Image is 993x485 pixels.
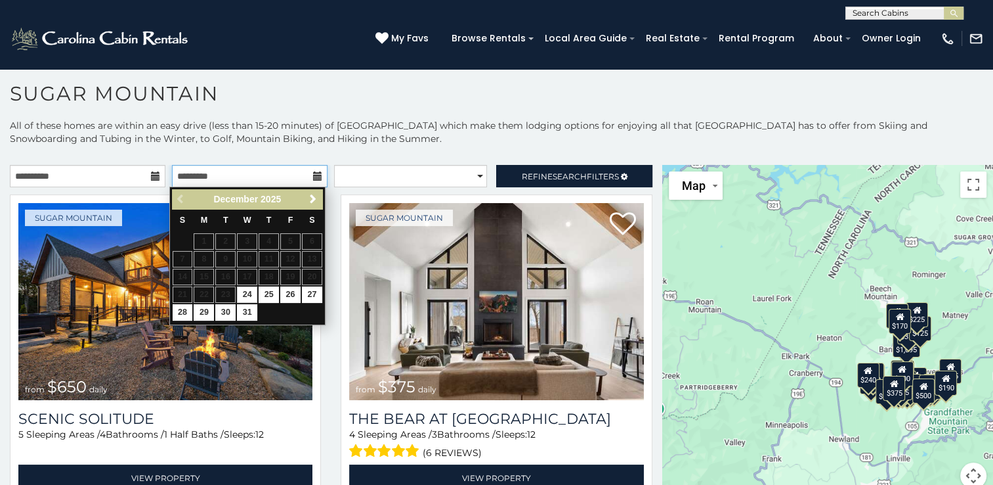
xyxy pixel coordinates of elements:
[10,26,192,52] img: White-1-2.png
[237,304,257,321] a: 31
[919,375,941,400] div: $195
[897,319,919,344] div: $350
[891,360,914,385] div: $265
[939,359,961,384] div: $155
[522,172,619,181] span: Refine Filters
[935,370,957,395] div: $190
[553,172,587,181] span: Search
[308,194,318,204] span: Next
[969,32,983,46] img: mail-regular-white.png
[25,384,45,394] span: from
[896,377,918,402] div: $350
[266,216,272,225] span: Thursday
[173,304,193,321] a: 28
[904,367,926,392] div: $200
[375,32,432,46] a: My Favs
[906,302,928,327] div: $225
[391,32,429,45] span: My Favs
[856,362,879,387] div: $240
[538,28,633,49] a: Local Area Guide
[712,28,801,49] a: Rental Program
[889,308,911,333] div: $170
[213,194,258,204] span: December
[807,28,849,49] a: About
[639,28,706,49] a: Real Estate
[862,362,884,387] div: $210
[912,379,935,404] div: $500
[960,172,986,198] button: Toggle fullscreen view
[349,203,643,400] img: The Bear At Sugar Mountain
[940,32,955,46] img: phone-regular-white.png
[259,287,279,303] a: 25
[261,194,281,204] span: 2025
[89,384,108,394] span: daily
[349,410,643,428] h3: The Bear At Sugar Mountain
[349,428,355,440] span: 4
[418,384,436,394] span: daily
[194,304,214,321] a: 29
[855,28,927,49] a: Owner Login
[432,428,437,440] span: 3
[288,216,293,225] span: Friday
[180,216,185,225] span: Sunday
[423,444,482,461] span: (6 reviews)
[255,428,264,440] span: 12
[25,210,122,226] a: Sugar Mountain
[923,374,945,399] div: $345
[280,287,301,303] a: 26
[887,376,910,401] div: $155
[18,203,312,400] img: Scenic Solitude
[100,428,106,440] span: 4
[445,28,532,49] a: Browse Rentals
[891,360,913,385] div: $190
[215,304,236,321] a: 30
[496,165,652,187] a: RefineSearchFilters
[893,333,920,358] div: $1,095
[349,203,643,400] a: The Bear At Sugar Mountain from $375 daily
[18,410,312,428] a: Scenic Solitude
[201,216,208,225] span: Monday
[18,203,312,400] a: Scenic Solitude from $650 daily
[243,216,251,225] span: Wednesday
[349,428,643,461] div: Sleeping Areas / Bathrooms / Sleeps:
[237,287,257,303] a: 24
[305,191,322,208] a: Next
[18,428,24,440] span: 5
[309,216,314,225] span: Saturday
[47,377,87,396] span: $650
[378,377,415,396] span: $375
[669,172,723,200] button: Change map style
[891,361,914,386] div: $300
[223,216,228,225] span: Tuesday
[682,179,706,193] span: Map
[909,316,931,341] div: $125
[349,410,643,428] a: The Bear At [GEOGRAPHIC_DATA]
[860,369,882,394] div: $355
[876,379,898,404] div: $650
[302,287,322,303] a: 27
[527,428,536,440] span: 12
[356,210,453,226] a: Sugar Mountain
[18,428,312,461] div: Sleeping Areas / Bathrooms / Sleeps:
[886,304,908,329] div: $240
[164,428,224,440] span: 1 Half Baths /
[883,375,905,400] div: $375
[356,384,375,394] span: from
